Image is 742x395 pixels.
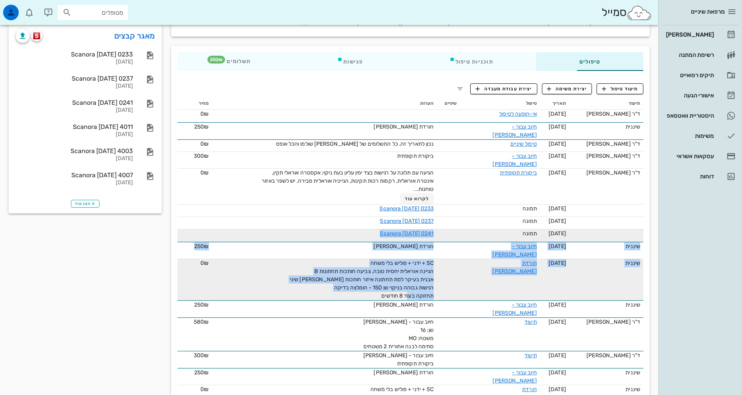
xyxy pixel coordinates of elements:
span: חיוב עבור - [PERSON_NAME] ביקורת תקופתית [363,352,434,367]
span: [DATE] [549,260,566,266]
span: 250₪ [194,243,209,250]
span: [DATE] [549,386,566,393]
th: תאריך [540,97,569,110]
div: עסקאות אשראי [664,153,714,159]
span: SC + ידני + פוליש בלי משחה הגיינה אוראלית יחסית טובה, צביעה חותכות תחתונות B אבנית בעיקר לסת תחתו... [290,260,434,299]
a: חיוב עבור - [PERSON_NAME] [492,123,537,138]
div: תיקים רפואיים [664,72,714,78]
a: חיוב עבור - [PERSON_NAME] [492,153,537,168]
span: הורדת [PERSON_NAME] [374,123,434,130]
span: [DATE] [549,230,566,237]
a: חיוב עבור - [PERSON_NAME] [492,243,537,258]
a: ביקורת תקופתית [500,169,537,176]
div: שיננית [572,259,640,267]
div: רשימת המתנה [664,52,714,58]
span: [DATE] [549,169,566,176]
div: [DATE] [16,131,133,138]
button: scanora logo [31,30,42,41]
span: [DATE] [549,141,566,147]
span: [DATE] [549,243,566,250]
a: מאגר קבצים [114,30,155,42]
span: [DATE] [549,319,566,325]
a: תיעוד [524,352,537,359]
a: [PERSON_NAME] [661,25,739,44]
span: [DATE] [549,218,566,224]
div: Scanora [DATE] 0241 [16,99,133,106]
div: ד"ר [PERSON_NAME] [572,351,640,360]
span: הורדת [PERSON_NAME] [374,369,434,376]
div: סמייל [602,4,652,21]
div: [DATE] [16,59,133,65]
span: תמונה [522,218,537,224]
span: [DATE] [549,352,566,359]
button: תיעוד טיפול [597,83,643,94]
span: תשלומים [220,59,251,64]
a: עסקאות אשראי [661,147,739,166]
span: לקרוא עוד [405,196,429,201]
div: Scanora [DATE] 4003 [16,147,133,155]
a: משימות [661,127,739,145]
span: [DATE] [549,123,566,130]
span: מרפאת שיניים [691,8,725,15]
div: היסטוריית וואטסאפ [664,113,714,119]
span: הגיעה עם תלונה על רגישות בצד ימין עליון בעת ניקוי, אקסטרה אוראלי תקין, אינטרה אוראלית, רקמות רכות... [262,169,434,192]
div: ד"ר [PERSON_NAME] [572,140,640,148]
a: רשימת המתנה [661,46,739,64]
button: הצג עוד [71,200,99,208]
span: 0₪ [200,260,209,266]
a: אי-הופעה לטיפול [499,111,537,117]
div: דוחות [664,173,714,180]
th: טיפול [460,97,540,110]
span: תיעוד טיפול [602,85,638,92]
img: SmileCloud logo [627,5,652,21]
span: 0₪ [200,111,209,117]
span: הורדת [PERSON_NAME] [374,243,434,250]
div: ד"ר [PERSON_NAME] [572,169,640,177]
div: [DATE] [16,180,133,186]
button: יצירת עבודת מעבדה [470,83,537,94]
th: הערות [212,97,437,110]
div: שיננית [572,369,640,377]
a: היסטוריית וואטסאפ [661,106,739,125]
span: הצג עוד [75,201,96,206]
div: [PERSON_NAME] [664,32,714,38]
a: חיוב עבור - [PERSON_NAME] [492,369,537,384]
th: שיניים [437,97,460,110]
div: פגישות [294,52,406,71]
a: חיוב עבור - [PERSON_NAME] [492,302,537,316]
a: תיקים רפואיים [661,66,739,85]
div: משימות [664,133,714,139]
span: 580₪ [194,319,209,325]
th: מחיר [177,97,212,110]
div: שיננית [572,123,640,131]
div: Scanora [DATE] 4007 [16,171,133,179]
button: יצירת משימה [542,83,592,94]
span: הורדת [PERSON_NAME] [374,302,434,308]
a: הורדת [PERSON_NAME] [492,260,537,275]
a: טיפול שיניים [510,141,537,147]
a: Scanora [DATE] 0241 [380,230,434,237]
span: [DATE] [549,205,566,212]
div: טיפולים [536,52,643,71]
span: יצירת עבודת מעבדה [476,85,532,92]
span: תג [207,56,225,63]
div: ד"ר [PERSON_NAME] [572,318,640,326]
div: Scanora [DATE] 0233 [16,51,133,58]
span: תמונה [522,230,537,237]
span: 0₪ [200,169,209,176]
div: אישורי הגעה [664,92,714,99]
span: 250₪ [194,369,209,376]
div: ד"ר [PERSON_NAME] [572,152,640,160]
div: Scanora [DATE] 0237 [16,75,133,82]
span: 300₪ [194,352,209,359]
span: 250₪ [194,123,209,130]
a: Scanora [DATE] 0237 [380,218,434,224]
span: [DATE] [549,302,566,308]
span: פעילים [285,19,301,26]
a: תיעוד [524,319,537,325]
span: תג [23,6,28,11]
div: [DATE] [16,107,133,114]
span: נכון לתאריך זה, כל התשלומים של [PERSON_NAME] שולמו והכל אופס [276,141,434,147]
img: scanora logo [33,32,41,39]
button: לקרוא עוד [400,193,434,204]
